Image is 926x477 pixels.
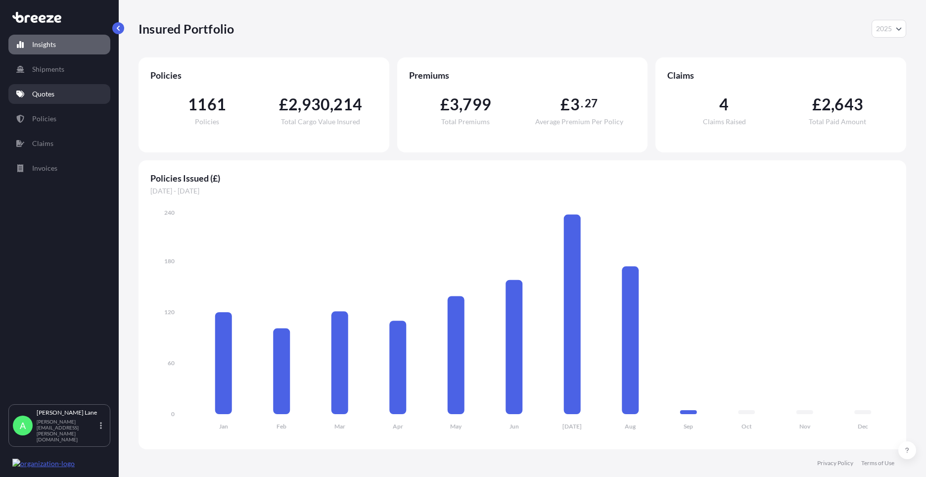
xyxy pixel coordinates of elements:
[822,96,831,112] span: 2
[195,118,219,125] span: Policies
[8,134,110,153] a: Claims
[450,423,462,430] tspan: May
[288,96,298,112] span: 2
[330,96,333,112] span: ,
[562,423,582,430] tspan: [DATE]
[164,308,175,316] tspan: 120
[581,99,583,107] span: .
[334,423,345,430] tspan: Mar
[441,118,490,125] span: Total Premiums
[171,410,175,418] tspan: 0
[861,459,894,467] a: Terms of Use
[150,186,894,196] span: [DATE] - [DATE]
[625,423,636,430] tspan: Aug
[509,423,519,430] tspan: Jun
[277,423,286,430] tspan: Feb
[37,409,98,417] p: [PERSON_NAME] Lane
[279,96,288,112] span: £
[450,96,459,112] span: 3
[831,96,834,112] span: ,
[570,96,580,112] span: 3
[188,96,226,112] span: 1161
[32,114,56,124] p: Policies
[281,118,360,125] span: Total Cargo Value Insured
[463,96,491,112] span: 799
[812,96,822,112] span: £
[8,84,110,104] a: Quotes
[8,158,110,178] a: Invoices
[834,96,863,112] span: 643
[150,172,894,184] span: Policies Issued (£)
[560,96,570,112] span: £
[872,20,906,38] button: Year Selector
[393,423,403,430] tspan: Apr
[8,59,110,79] a: Shipments
[8,35,110,54] a: Insights
[32,64,64,74] p: Shipments
[164,209,175,216] tspan: 240
[32,139,53,148] p: Claims
[150,69,377,81] span: Policies
[719,96,729,112] span: 4
[684,423,693,430] tspan: Sep
[302,96,330,112] span: 930
[817,459,853,467] a: Privacy Policy
[139,21,234,37] p: Insured Portfolio
[535,118,623,125] span: Average Premium Per Policy
[333,96,362,112] span: 214
[858,423,868,430] tspan: Dec
[799,423,811,430] tspan: Nov
[667,69,894,81] span: Claims
[32,40,56,49] p: Insights
[440,96,450,112] span: £
[409,69,636,81] span: Premiums
[298,96,301,112] span: ,
[32,89,54,99] p: Quotes
[8,109,110,129] a: Policies
[168,359,175,367] tspan: 60
[219,423,228,430] tspan: Jan
[12,459,75,469] img: organization-logo
[164,257,175,265] tspan: 180
[876,24,892,34] span: 2025
[585,99,598,107] span: 27
[809,118,866,125] span: Total Paid Amount
[20,421,26,430] span: A
[741,423,752,430] tspan: Oct
[32,163,57,173] p: Invoices
[37,419,98,442] p: [PERSON_NAME][EMAIL_ADDRESS][PERSON_NAME][DOMAIN_NAME]
[703,118,746,125] span: Claims Raised
[459,96,463,112] span: ,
